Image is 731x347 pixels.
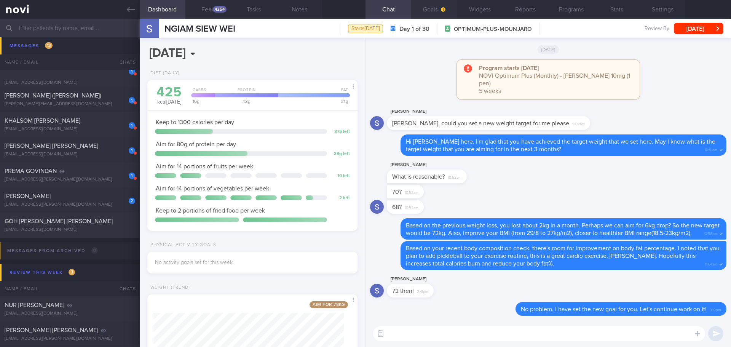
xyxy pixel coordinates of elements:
[406,222,720,236] span: Based on the previous weight loss, you lost about 2kg in a month. Perhaps we can aim for 6kg drop...
[129,198,135,204] div: 2
[129,97,135,104] div: 1
[8,267,77,278] div: Review this week
[276,99,350,104] div: 21 g
[5,93,101,99] span: [PERSON_NAME] ([PERSON_NAME])
[5,42,98,48] span: [PERSON_NAME] [PERSON_NAME]
[405,188,418,195] span: 10:52am
[521,306,707,312] span: No problem. I have set the new goal for you. Let's continue work on it!
[5,302,64,308] span: NUR [PERSON_NAME]
[69,269,75,275] span: 3
[448,173,461,180] span: 10:52am
[129,122,135,129] div: 1
[405,203,418,211] span: 10:52am
[147,242,216,248] div: Physical Activity Goals
[109,281,140,296] div: Chats
[129,47,135,53] div: 1
[5,51,135,57] div: [PERSON_NAME][EMAIL_ADDRESS][DOMAIN_NAME]
[156,163,253,170] span: Aim for 14 portions of fruits per week
[147,285,190,291] div: Weight (Trend)
[572,120,585,127] span: 9:02am
[156,119,234,125] span: Keep to 1300 calories per day
[129,147,135,154] div: 1
[5,143,98,149] span: [PERSON_NAME] [PERSON_NAME]
[392,174,445,180] span: What is reasonable?
[129,173,135,179] div: 1
[417,287,428,294] span: 2:41pm
[91,247,98,254] span: 0
[479,88,501,94] span: 5 weeks
[5,126,135,132] div: [EMAIL_ADDRESS][DOMAIN_NAME]
[5,327,98,333] span: [PERSON_NAME] [PERSON_NAME]
[213,99,279,104] div: 43 g
[645,26,669,32] span: Review By
[5,168,57,174] span: PREMA GOVINDAN
[5,80,135,86] div: [EMAIL_ADDRESS][DOMAIN_NAME]
[538,45,559,54] span: [DATE]
[348,24,383,34] div: Starts [DATE]
[479,65,539,71] strong: Program starts [DATE]
[406,245,720,267] span: Based on your recent body composition check, there's room for improvement on body fat percentage....
[392,204,402,210] span: 68?
[5,227,135,233] div: [EMAIL_ADDRESS][DOMAIN_NAME]
[5,336,135,342] div: [EMAIL_ADDRESS][PERSON_NAME][DOMAIN_NAME]
[156,141,236,147] span: Aim for 80g of protein per day
[310,301,348,308] span: Aim for: 78 kg
[156,185,269,192] span: Aim for 14 portions of vegetables per week
[331,173,350,179] div: 10 left
[276,88,350,97] div: Fat
[387,107,613,116] div: [PERSON_NAME]
[705,260,717,267] span: 11:04am
[189,88,215,97] div: Carbs
[164,24,235,34] span: NGIAM SIEW WEI
[5,246,100,256] div: Messages from Archived
[5,202,135,208] div: [EMAIL_ADDRESS][PERSON_NAME][DOMAIN_NAME]
[710,305,721,313] span: 3:19pm
[454,26,531,33] span: OPTIMUM-PLUS-MOUNJARO
[479,73,630,86] span: NOVI Optimum Plus (Monthly) - [PERSON_NAME] 10mg (1 pen)
[213,88,279,97] div: Protein
[674,23,723,34] button: [DATE]
[5,177,135,182] div: [EMAIL_ADDRESS][PERSON_NAME][DOMAIN_NAME]
[5,193,51,199] span: [PERSON_NAME]
[387,275,456,284] div: [PERSON_NAME]
[331,151,350,157] div: 38 g left
[5,152,135,157] div: [EMAIL_ADDRESS][DOMAIN_NAME]
[5,311,135,317] div: [EMAIL_ADDRESS][DOMAIN_NAME]
[392,189,402,195] span: 70?
[5,64,116,70] span: Quek [PERSON_NAME], [PERSON_NAME]
[156,208,265,214] span: Keep to 2 portions of fried food per week
[155,259,350,266] div: No activity goals set for this week
[399,25,429,33] strong: Day 1 of 30
[331,195,350,201] div: 2 left
[213,6,227,13] div: 4254
[155,86,184,99] div: 425
[5,218,113,224] span: GOH [PERSON_NAME] [PERSON_NAME]
[331,129,350,135] div: 875 left
[406,139,715,152] span: Hi [PERSON_NAME] here. I'm glad that you have achieved the target weight that we set here. May I ...
[129,68,135,75] div: 1
[392,288,414,294] span: 72 then!
[147,70,180,76] div: Diet (Daily)
[5,101,135,107] div: [PERSON_NAME][EMAIL_ADDRESS][DOMAIN_NAME]
[189,99,215,104] div: 16 g
[5,118,80,124] span: KHALSOM [PERSON_NAME]
[387,160,490,170] div: [PERSON_NAME]
[704,229,717,237] span: 10:58am
[155,86,184,106] div: kcal [DATE]
[705,146,717,153] span: 10:51am
[392,120,569,126] span: [PERSON_NAME], could you set a new weight target for me please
